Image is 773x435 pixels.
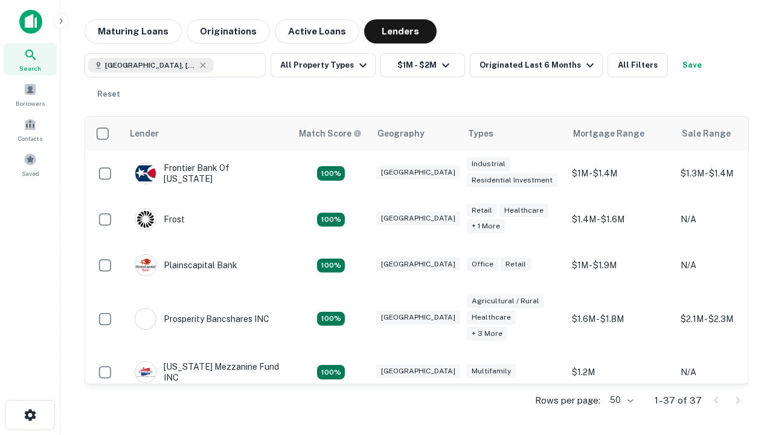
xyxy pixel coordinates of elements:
span: Contacts [18,134,42,143]
img: picture [135,255,156,275]
div: Sale Range [682,126,731,141]
button: Save your search to get updates of matches that match your search criteria. [673,53,711,77]
a: Borrowers [4,78,57,111]
th: Capitalize uses an advanced AI algorithm to match your search with the best lender. The match sco... [292,117,370,150]
button: Reset [89,82,128,106]
img: picture [135,163,156,184]
div: + 3 more [467,327,507,341]
div: Geography [377,126,425,141]
div: Frost [135,208,185,230]
th: Lender [123,117,292,150]
span: [GEOGRAPHIC_DATA], [GEOGRAPHIC_DATA], [GEOGRAPHIC_DATA] [105,60,196,71]
span: Saved [22,169,39,178]
td: $1M - $1.4M [566,150,675,196]
div: [GEOGRAPHIC_DATA] [376,257,460,271]
div: Types [468,126,493,141]
div: Matching Properties: 4, hasApolloMatch: undefined [317,213,345,227]
div: Industrial [467,157,510,171]
h6: Match Score [299,127,359,140]
button: Maturing Loans [85,19,182,43]
button: $1M - $2M [380,53,465,77]
div: [GEOGRAPHIC_DATA] [376,166,460,179]
div: Originated Last 6 Months [480,58,597,72]
div: Capitalize uses an advanced AI algorithm to match your search with the best lender. The match sco... [299,127,362,140]
p: Rows per page: [535,393,600,408]
div: Matching Properties: 5, hasApolloMatch: undefined [317,365,345,379]
div: Lender [130,126,159,141]
div: Retail [501,257,531,271]
a: Saved [4,148,57,181]
td: $1M - $1.9M [566,242,675,288]
button: Lenders [364,19,437,43]
div: [GEOGRAPHIC_DATA] [376,211,460,225]
button: All Filters [608,53,668,77]
button: Originated Last 6 Months [470,53,603,77]
div: + 1 more [467,219,505,233]
img: capitalize-icon.png [19,10,42,34]
img: picture [135,209,156,230]
a: Contacts [4,113,57,146]
div: Mortgage Range [573,126,644,141]
span: Search [19,63,41,73]
div: Prosperity Bancshares INC [135,308,269,330]
img: picture [135,362,156,382]
div: [GEOGRAPHIC_DATA] [376,311,460,324]
a: Search [4,43,57,76]
div: Healthcare [467,311,516,324]
td: $1.2M [566,349,675,395]
div: Plainscapital Bank [135,254,237,276]
div: Matching Properties: 6, hasApolloMatch: undefined [317,312,345,326]
div: Office [467,257,498,271]
button: All Property Types [271,53,376,77]
p: 1–37 of 37 [655,393,702,408]
div: Healthcare [499,204,548,217]
div: Residential Investment [467,173,557,187]
div: Agricultural / Rural [467,294,544,308]
iframe: Chat Widget [713,300,773,358]
th: Types [461,117,566,150]
th: Geography [370,117,461,150]
div: [GEOGRAPHIC_DATA] [376,364,460,378]
span: Borrowers [16,98,45,108]
button: Originations [187,19,270,43]
div: [US_STATE] Mezzanine Fund INC [135,361,280,383]
div: Multifamily [467,364,516,378]
button: Active Loans [275,19,359,43]
div: Matching Properties: 4, hasApolloMatch: undefined [317,166,345,181]
td: $1.6M - $1.8M [566,288,675,349]
div: Retail [467,204,497,217]
td: $1.4M - $1.6M [566,196,675,242]
img: picture [135,309,156,329]
div: Matching Properties: 4, hasApolloMatch: undefined [317,259,345,273]
th: Mortgage Range [566,117,675,150]
div: Frontier Bank Of [US_STATE] [135,163,280,184]
div: 50 [605,391,635,409]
